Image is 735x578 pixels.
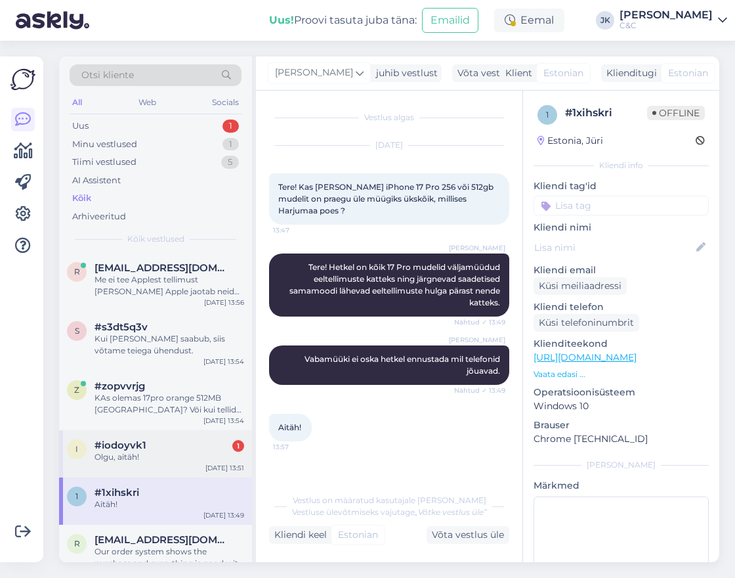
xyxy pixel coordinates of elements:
p: Kliendi nimi [534,221,709,234]
p: Kliendi telefon [534,300,709,314]
div: juhib vestlust [371,66,438,80]
p: Klienditeekond [534,337,709,351]
div: Küsi telefoninumbrit [534,314,639,332]
div: [PERSON_NAME] [534,459,709,471]
span: Aitäh! [278,422,301,432]
div: Our order system shows the purchase and everything is good with it. We will let you know as soon ... [94,546,244,569]
div: [PERSON_NAME] [619,10,713,20]
span: ras23424@gmail.com [94,262,231,274]
div: [DATE] 13:49 [203,510,244,520]
span: [PERSON_NAME] [449,335,505,345]
div: KAs olemas 17pro orange 512MB [GEOGRAPHIC_DATA]? Või kui tellida kui kiirelt saab? [94,392,244,416]
div: Minu vestlused [72,138,137,151]
span: s [75,326,79,336]
span: #zopvvrjg [94,380,145,392]
span: Vestlus on määratud kasutajale [PERSON_NAME] [293,495,486,505]
div: [DATE] 13:56 [204,298,244,307]
span: r [74,267,80,277]
div: Estonia, Jüri [537,134,603,148]
span: Otsi kliente [81,68,134,82]
div: Klienditugi [601,66,657,80]
span: Estonian [668,66,708,80]
span: Kõik vestlused [127,233,184,245]
span: Estonian [338,528,378,542]
div: 1 [222,138,239,151]
span: [PERSON_NAME] [275,66,353,80]
div: 1 [232,440,244,452]
div: [DATE] 13:51 [205,463,244,473]
p: Operatsioonisüsteem [534,386,709,399]
i: „Võtke vestlus üle” [415,507,487,517]
div: # 1xihskri [565,105,647,121]
input: Lisa nimi [534,240,694,255]
button: Emailid [422,8,478,33]
p: Märkmed [534,479,709,493]
img: Askly Logo [10,67,35,92]
span: Offline [647,106,705,120]
b: Uus! [269,14,294,26]
div: Võta vestlus üle [427,526,509,544]
span: 13:57 [273,442,322,452]
div: Proovi tasuta juba täna: [269,12,417,28]
a: [PERSON_NAME]C&C [619,10,727,31]
div: All [70,94,85,111]
div: 1 [222,120,239,133]
p: Chrome [TECHNICAL_ID] [534,432,709,446]
div: Klient [500,66,532,80]
div: Eemal [494,9,564,32]
div: Arhiveeritud [72,210,126,223]
div: Kliendi info [534,160,709,171]
div: Küsi meiliaadressi [534,277,627,295]
span: 1 [546,110,549,120]
div: Me ei tee Applest tellimust [PERSON_NAME] Apple jaotab neid Eesti pakkujatele võrdses (kuid suval... [94,274,244,298]
span: Vabamüüki ei oska hetkel ennustada mil telefonid jõuavad. [304,354,502,376]
span: #iodoyvk1 [94,439,146,451]
span: Nähtud ✓ 13:49 [454,386,505,395]
input: Lisa tag [534,196,709,215]
span: #1xihskri [94,487,139,499]
p: Vaata edasi ... [534,368,709,380]
span: Tere! Kas [PERSON_NAME] iPhone 17 Pro 256 või 512gb mudelit on praegu üle müügiks ükskõik, millis... [278,182,495,215]
div: Kõik [72,192,91,205]
span: roman@bigbrand.pro [94,534,231,546]
div: 5 [221,156,239,169]
p: Windows 10 [534,399,709,413]
div: Aitäh! [94,499,244,510]
span: Tere! Hetkel on kõik 17 Pro mudelid väljamüüdud eeltellimuste katteks ning järgnevad saadetised s... [289,262,502,307]
div: [DATE] 13:54 [203,357,244,367]
div: Kliendi keel [269,528,327,542]
div: AI Assistent [72,174,121,187]
div: Kui [PERSON_NAME] saabub, siis võtame teiega ühendust. [94,333,244,357]
div: [DATE] 13:54 [203,416,244,426]
div: [DATE] [269,139,509,151]
span: [PERSON_NAME] [449,243,505,253]
div: Võta vestlus üle [452,64,535,82]
p: Brauser [534,418,709,432]
p: Kliendi tag'id [534,179,709,193]
div: Vestlus algas [269,112,509,123]
p: Kliendi email [534,263,709,277]
div: C&C [619,20,713,31]
a: [URL][DOMAIN_NAME] [534,351,637,363]
span: Vestluse ülevõtmiseks vajutage [292,507,487,517]
div: Tiimi vestlused [72,156,136,169]
span: #s3dt5q3v [94,321,148,333]
span: 13:47 [273,225,322,235]
span: r [74,539,80,548]
div: Uus [72,120,89,133]
span: i [75,444,78,454]
div: Olgu, aitäh! [94,451,244,463]
div: Web [136,94,159,111]
span: Nähtud ✓ 13:49 [454,317,505,327]
span: z [74,385,79,395]
span: Estonian [543,66,583,80]
div: JK [596,11,614,30]
span: 1 [75,491,78,501]
div: Socials [209,94,241,111]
